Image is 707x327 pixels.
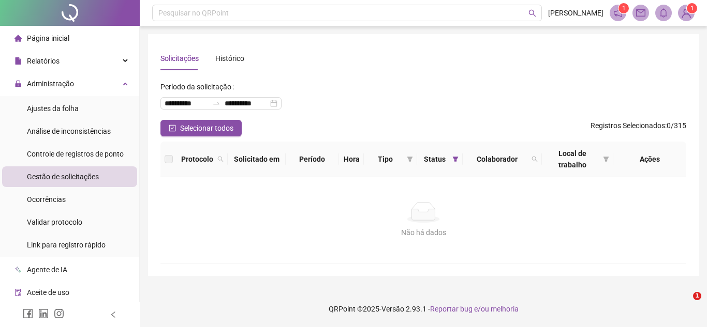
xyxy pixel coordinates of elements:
span: filter [450,151,461,167]
span: search [215,151,226,167]
span: 1 [690,5,694,12]
span: linkedin [38,308,49,319]
span: search [529,151,540,167]
span: facebook [23,308,33,319]
sup: Atualize o seu contato no menu Meus Dados [687,3,697,13]
div: Solicitações [160,53,199,64]
span: Versão [381,305,404,313]
span: search [532,156,538,162]
span: Reportar bug e/ou melhoria [430,305,519,313]
span: left [110,311,117,318]
span: filter [407,156,413,162]
span: Link para registro rápido [27,241,106,249]
span: Selecionar todos [180,122,233,134]
span: check-square [169,124,176,132]
span: bell [659,8,668,18]
span: search [217,156,224,162]
span: Local de trabalho [546,148,599,170]
span: Gestão de solicitações [27,173,99,181]
span: filter [452,156,459,162]
span: audit [14,289,22,296]
span: [PERSON_NAME] [548,7,603,19]
span: Status [421,153,448,165]
th: Solicitado em [228,142,286,177]
th: Hora [339,142,364,177]
span: Agente de IA [27,266,67,274]
span: filter [603,156,609,162]
img: 75567 [679,5,694,21]
span: file [14,57,22,65]
div: Ações [617,153,682,165]
sup: 1 [618,3,629,13]
span: lock [14,80,22,87]
span: Análise de inconsistências [27,127,111,135]
span: Controle de registros de ponto [27,150,124,158]
div: Histórico [215,53,244,64]
span: search [528,9,536,17]
div: Não há dados [173,227,674,238]
iframe: Intercom live chat [672,292,697,317]
span: Validar protocolo [27,218,82,226]
span: : 0 / 315 [591,120,686,136]
span: filter [405,151,415,167]
span: to [212,99,220,107]
span: Relatórios [27,57,60,65]
button: Selecionar todos [160,120,242,136]
footer: QRPoint © 2025 - 2.93.1 - [140,291,707,327]
span: mail [636,8,645,18]
span: Colaborador [467,153,527,165]
span: Ajustes da folha [27,104,79,113]
span: swap-right [212,99,220,107]
span: Ocorrências [27,195,66,204]
span: Protocolo [181,153,213,165]
span: Aceite de uso [27,288,69,297]
span: 1 [622,5,626,12]
span: 1 [693,292,701,300]
span: filter [601,146,611,173]
span: home [14,35,22,42]
label: Período da solicitação [160,79,238,95]
span: Registros Selecionados [591,121,665,130]
span: instagram [54,308,64,319]
span: Administração [27,80,74,88]
span: Página inicial [27,34,69,42]
span: Tipo [368,153,403,165]
th: Período [286,142,339,177]
span: notification [613,8,623,18]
